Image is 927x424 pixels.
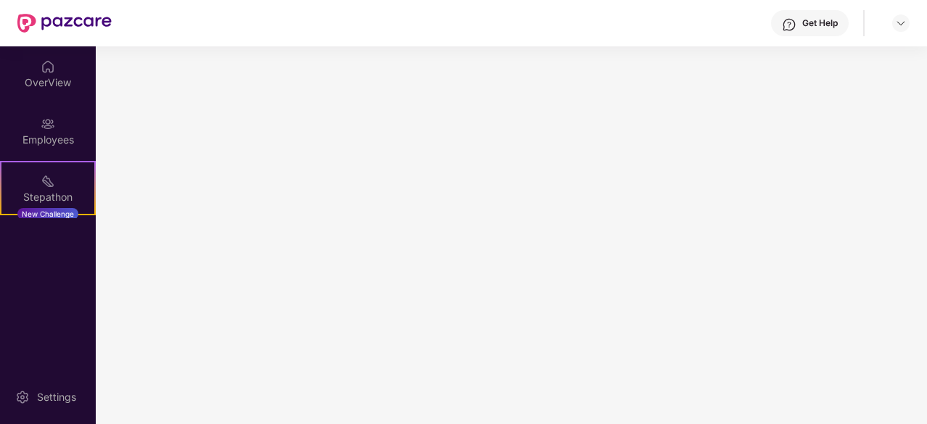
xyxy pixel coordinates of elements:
[782,17,796,32] img: svg+xml;base64,PHN2ZyBpZD0iSGVscC0zMngzMiIgeG1sbnM9Imh0dHA6Ly93d3cudzMub3JnLzIwMDAvc3ZnIiB3aWR0aD...
[895,17,907,29] img: svg+xml;base64,PHN2ZyBpZD0iRHJvcGRvd24tMzJ4MzIiIHhtbG5zPSJodHRwOi8vd3d3LnczLm9yZy8yMDAwL3N2ZyIgd2...
[41,59,55,74] img: svg+xml;base64,PHN2ZyBpZD0iSG9tZSIgeG1sbnM9Imh0dHA6Ly93d3cudzMub3JnLzIwMDAvc3ZnIiB3aWR0aD0iMjAiIG...
[41,174,55,188] img: svg+xml;base64,PHN2ZyB4bWxucz0iaHR0cDovL3d3dy53My5vcmcvMjAwMC9zdmciIHdpZHRoPSIyMSIgaGVpZ2h0PSIyMC...
[17,208,78,220] div: New Challenge
[15,390,30,404] img: svg+xml;base64,PHN2ZyBpZD0iU2V0dGluZy0yMHgyMCIgeG1sbnM9Imh0dHA6Ly93d3cudzMub3JnLzIwMDAvc3ZnIiB3aW...
[17,14,112,33] img: New Pazcare Logo
[33,390,81,404] div: Settings
[41,117,55,131] img: svg+xml;base64,PHN2ZyBpZD0iRW1wbG95ZWVzIiB4bWxucz0iaHR0cDovL3d3dy53My5vcmcvMjAwMC9zdmciIHdpZHRoPS...
[802,17,838,29] div: Get Help
[1,190,94,204] div: Stepathon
